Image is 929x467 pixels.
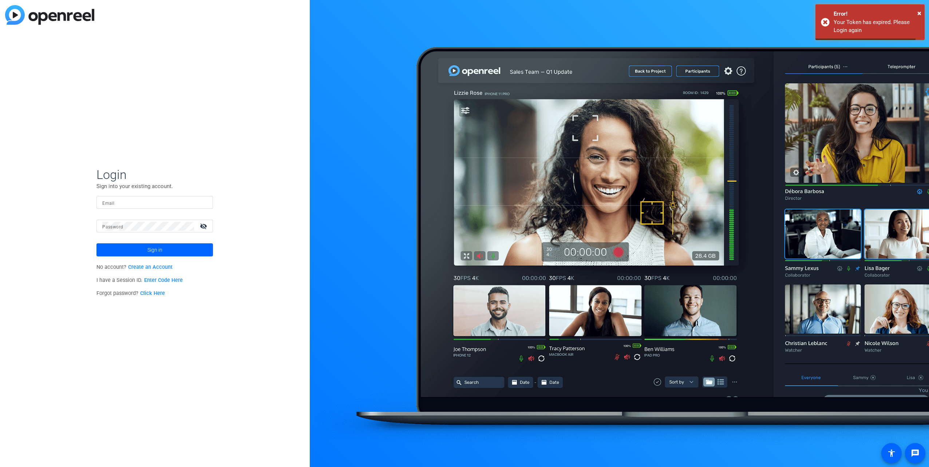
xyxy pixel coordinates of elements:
[140,290,165,296] a: Click Here
[917,9,921,17] span: ×
[96,182,213,190] p: Sign into your existing account.
[96,243,213,256] button: Sign in
[147,241,162,259] span: Sign in
[917,8,921,19] button: Close
[128,264,173,270] a: Create an Account
[102,224,123,229] mat-label: Password
[834,10,919,18] div: Error!
[834,18,919,35] div: Your Token has expired. Please Login again
[5,5,94,25] img: blue-gradient.svg
[96,277,183,283] span: I have a Session ID.
[911,449,920,458] mat-icon: message
[96,167,213,182] span: Login
[144,277,183,283] a: Enter Code Here
[96,264,173,270] span: No account?
[102,201,114,206] mat-label: Email
[887,449,896,458] mat-icon: accessibility
[96,290,165,296] span: Forgot password?
[195,221,213,231] mat-icon: visibility_off
[102,198,207,207] input: Enter Email Address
